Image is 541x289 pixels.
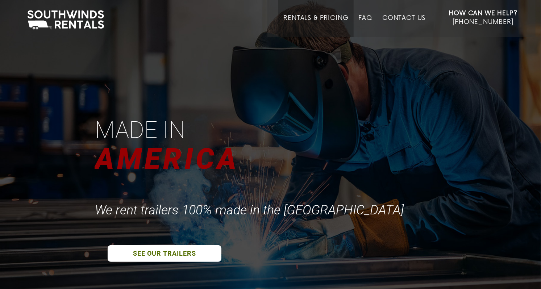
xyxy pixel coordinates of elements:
[95,202,407,218] div: We rent trailers 100% made in the [GEOGRAPHIC_DATA]
[449,10,517,17] strong: How Can We Help?
[449,9,517,32] a: How Can We Help? [PHONE_NUMBER]
[95,139,243,179] div: AMERICA
[359,14,373,37] a: FAQ
[283,14,348,37] a: Rentals & Pricing
[95,115,189,146] div: Made in
[382,14,425,37] a: Contact Us
[453,18,513,26] span: [PHONE_NUMBER]
[24,9,108,31] img: Southwinds Rentals Logo
[108,245,221,262] a: SEE OUR TRAILERS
